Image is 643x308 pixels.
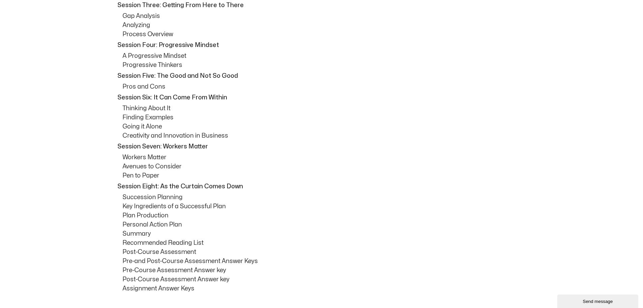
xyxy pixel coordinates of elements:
p: Process Overview [123,30,531,39]
p: Pre-and Post-Course Assessment Answer Keys [123,257,531,266]
p: A Progressive Mindset [123,51,531,61]
p: Avenues to Consider [123,162,531,171]
p: Plan Production [123,211,531,220]
p: Gap Analysis [123,11,531,21]
iframe: chat widget [557,293,640,308]
p: Going it Alone [123,122,531,131]
p: Analyzing [123,21,531,30]
p: Workers Matter [123,153,531,162]
p: Post-Course Assessment [123,247,531,257]
p: Finding Examples [123,113,531,122]
p: Succession Planning [123,193,531,202]
p: Recommended Reading List [123,238,531,247]
p: Session Three: Getting From Here to There [117,1,529,10]
p: Post-Course Assessment Answer key [123,275,531,284]
p: Pre-Course Assessment Answer key [123,266,531,275]
p: Session Five: The Good and Not So Good [117,71,529,80]
p: Session Eight: As the Curtain Comes Down [117,182,529,191]
p: Key Ingredients of a Successful Plan [123,202,531,211]
p: Personal Action Plan [123,220,531,229]
p: Assignment Answer Keys [123,284,531,293]
p: Progressive Thinkers [123,61,531,70]
p: Session Four: Progressive Mindset [117,41,529,50]
p: Thinking About It [123,104,531,113]
p: Summary [123,229,531,238]
p: Session Six: It Can Come From Within [117,93,529,102]
p: Pros and Cons [123,82,531,91]
p: Pen to Paper [123,171,531,180]
p: Session Seven: Workers Matter [117,142,529,151]
p: Creativity and Innovation in Business [123,131,531,140]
